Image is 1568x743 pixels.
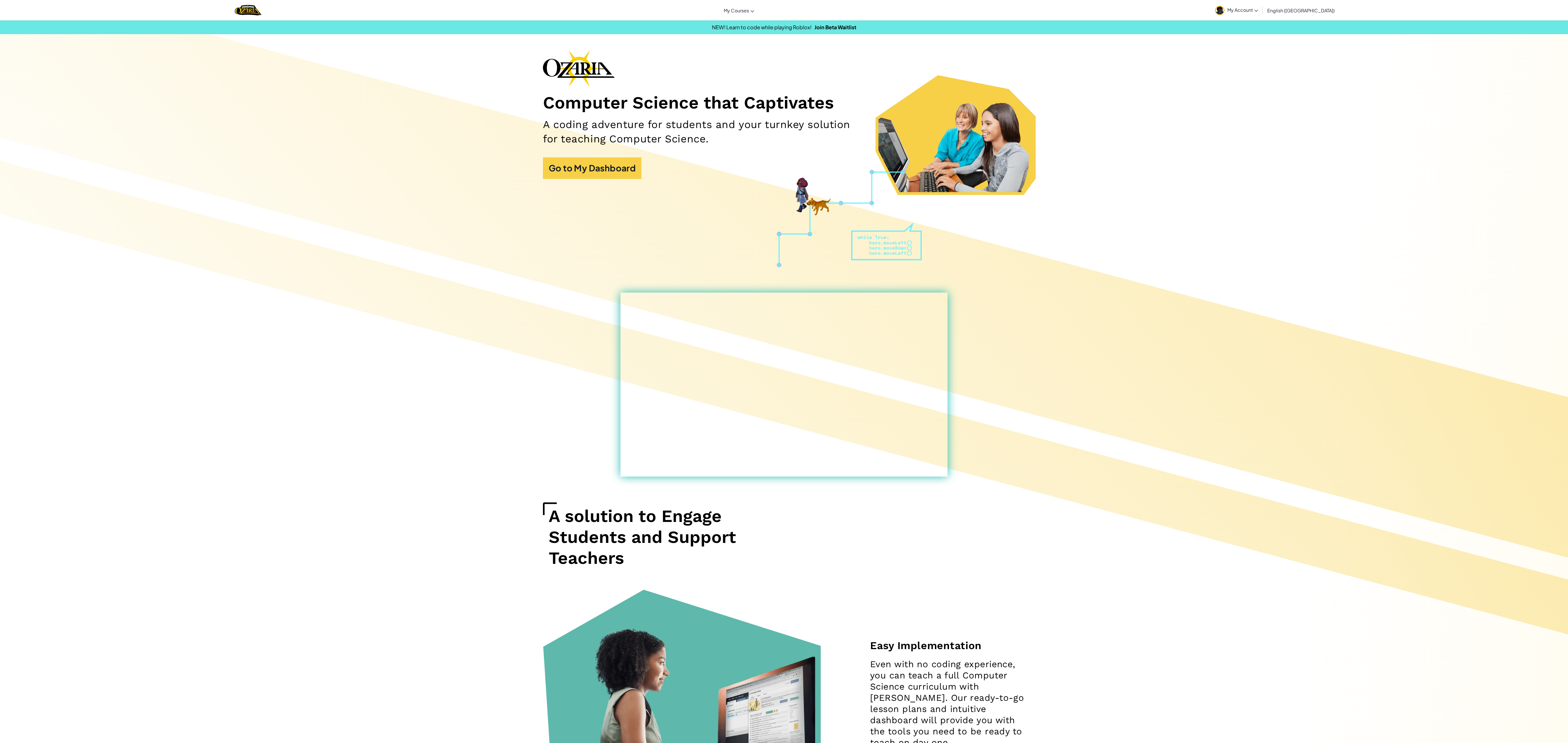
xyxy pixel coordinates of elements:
h1: A solution to Engage Students and Support Teachers [543,502,752,572]
span: My Account [1227,7,1258,13]
a: Ozaria by CodeCombat logo [235,4,261,16]
img: Ozaria branding logo [543,50,615,87]
a: Join Beta Waitlist [814,24,856,30]
iframe: Ozaria Classroom product overview video [620,293,948,477]
span: My Courses [724,7,749,13]
a: My Courses [721,3,757,18]
h1: Computer Science that Captivates [543,92,1025,113]
img: avatar [1215,6,1224,15]
span: NEW! Learn to code while playing Roblox! [712,24,812,30]
span: English ([GEOGRAPHIC_DATA]) [1267,7,1335,13]
h2: Easy Implementation [870,638,1025,653]
img: Home [235,4,261,16]
a: My Account [1212,1,1261,19]
h2: A coding adventure for students and your turnkey solution for teaching Computer Science. [543,117,866,146]
a: English ([GEOGRAPHIC_DATA]) [1264,3,1338,18]
a: Go to My Dashboard [543,157,641,179]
